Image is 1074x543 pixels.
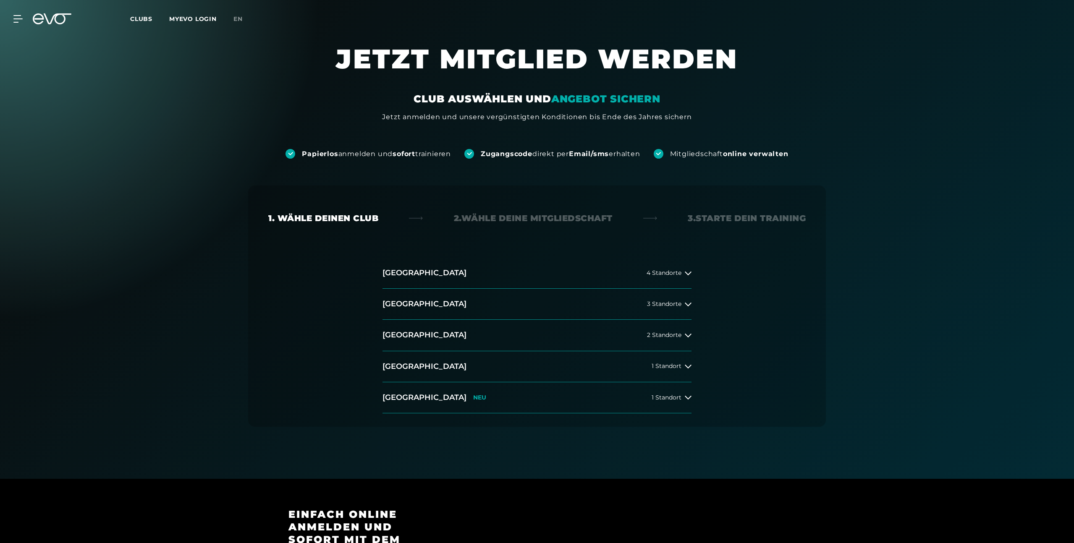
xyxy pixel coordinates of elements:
button: [GEOGRAPHIC_DATA]2 Standorte [382,320,692,351]
h2: [GEOGRAPHIC_DATA] [382,299,466,309]
h2: [GEOGRAPHIC_DATA] [382,330,466,340]
span: 4 Standorte [647,270,681,276]
strong: Email/sms [569,150,609,158]
div: anmelden und trainieren [302,149,451,159]
h2: [GEOGRAPHIC_DATA] [382,361,466,372]
button: [GEOGRAPHIC_DATA]NEU1 Standort [382,382,692,413]
button: [GEOGRAPHIC_DATA]1 Standort [382,351,692,382]
span: Clubs [130,15,152,23]
div: Mitgliedschaft [670,149,788,159]
div: 3. Starte dein Training [688,212,806,224]
button: [GEOGRAPHIC_DATA]3 Standorte [382,289,692,320]
strong: sofort [393,150,415,158]
div: 2. Wähle deine Mitgliedschaft [454,212,613,224]
strong: Papierlos [302,150,338,158]
strong: online verwalten [723,150,788,158]
a: en [233,14,253,24]
h1: JETZT MITGLIED WERDEN [285,42,789,92]
button: [GEOGRAPHIC_DATA]4 Standorte [382,258,692,289]
div: 1. Wähle deinen Club [268,212,378,224]
span: 2 Standorte [647,332,681,338]
h2: [GEOGRAPHIC_DATA] [382,392,466,403]
div: Jetzt anmelden und unsere vergünstigten Konditionen bis Ende des Jahres sichern [382,112,692,122]
h2: [GEOGRAPHIC_DATA] [382,268,466,278]
div: CLUB AUSWÄHLEN UND [414,92,660,106]
em: ANGEBOT SICHERN [551,93,660,105]
span: 1 Standort [652,363,681,369]
div: direkt per erhalten [481,149,640,159]
span: en [233,15,243,23]
strong: Zugangscode [481,150,532,158]
span: 1 Standort [652,394,681,401]
span: 3 Standorte [647,301,681,307]
a: Clubs [130,15,169,23]
p: NEU [473,394,486,401]
a: MYEVO LOGIN [169,15,217,23]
